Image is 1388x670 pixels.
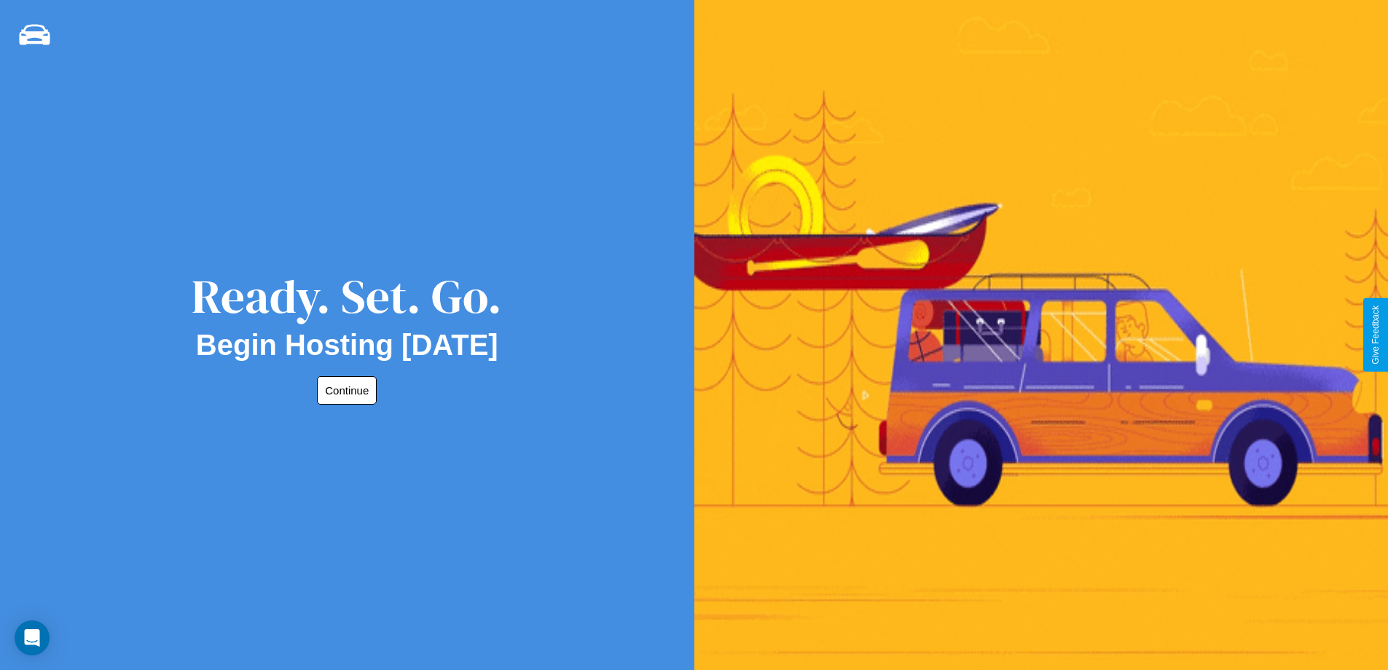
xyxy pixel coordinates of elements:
h2: Begin Hosting [DATE] [196,329,498,362]
div: Give Feedback [1371,305,1381,365]
button: Continue [317,376,377,405]
div: Ready. Set. Go. [192,264,502,329]
div: Open Intercom Messenger [15,620,50,655]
